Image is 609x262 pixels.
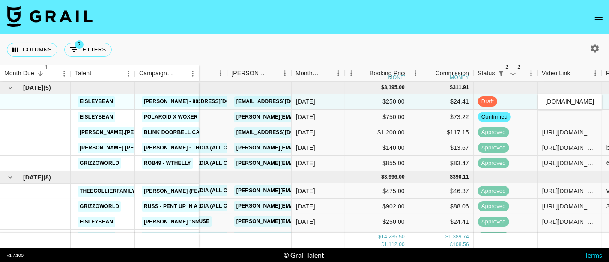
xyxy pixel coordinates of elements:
[234,216,418,227] a: [PERSON_NAME][EMAIL_ADDRESS][PERSON_NAME][DOMAIN_NAME]
[296,202,315,211] div: Aug '25
[358,67,370,79] button: Sort
[91,68,103,80] button: Sort
[296,233,315,241] div: Aug '25
[384,173,405,181] div: 3,996.00
[370,65,407,82] div: Booking Price
[214,67,227,80] button: Menu
[450,173,453,181] div: $
[142,158,193,169] a: ROB49 - WTHELLY
[345,140,409,156] div: $140.00
[542,233,597,241] div: https://www.tiktok.com/@eisleybean/video/7542951553217367327
[142,96,221,107] a: [PERSON_NAME] - 808 HYMN
[384,84,405,91] div: 3,195.00
[234,127,330,138] a: [EMAIL_ADDRESS][DOMAIN_NAME]
[345,67,358,80] button: Menu
[453,84,469,91] div: 311.91
[4,171,16,183] button: hide children
[139,65,174,82] div: Campaign (Type)
[78,201,121,212] a: grizzoworld
[78,96,115,107] a: eisleybean
[384,241,405,248] div: 1,112.00
[345,156,409,171] div: $855.00
[495,67,507,79] button: Show filters
[409,67,422,80] button: Menu
[4,82,16,94] button: hide children
[78,158,121,169] a: grizzoworld
[142,201,234,212] a: Russ - Pent Up in a Penthouse
[320,67,332,79] button: Sort
[478,144,509,152] span: approved
[296,217,315,226] div: Aug '25
[515,63,523,71] span: 2
[445,233,448,241] div: $
[409,110,474,125] div: $73.22
[478,98,497,106] span: draft
[503,63,511,71] span: 2
[345,229,409,245] div: $237.00
[234,143,374,153] a: [PERSON_NAME][EMAIL_ADDRESS][DOMAIN_NAME]
[478,218,509,226] span: approved
[142,217,246,227] a: [PERSON_NAME] "Smoking Section"
[231,65,266,82] div: [PERSON_NAME]
[142,143,280,153] a: [PERSON_NAME] - The Twist (65th Anniversary)
[296,143,315,152] div: Sep '25
[78,112,115,122] a: eisleybean
[478,65,495,82] div: Status
[142,112,230,122] a: Polaroid X Woxer Campaign
[78,217,115,227] a: eisleybean
[296,113,315,121] div: Sep '25
[585,251,602,259] a: Terms
[590,9,607,26] button: open drawer
[345,94,409,110] div: $250.00
[453,241,469,248] div: 108.56
[424,67,436,79] button: Sort
[453,173,469,181] div: 390.11
[291,65,345,82] div: Month Due
[570,67,582,79] button: Sort
[345,125,409,140] div: $1,200.00
[332,67,345,80] button: Menu
[234,158,374,169] a: [PERSON_NAME][EMAIL_ADDRESS][DOMAIN_NAME]
[345,110,409,125] div: $750.00
[542,202,597,211] div: https://www.instagram.com/reel/DNq5GOdI4C4/?igsh=MXdtODNibmhvMWhlbw%3D%3D
[71,65,135,82] div: Talent
[142,186,316,196] a: [PERSON_NAME] (feat. [PERSON_NAME]) - [GEOGRAPHIC_DATA]
[409,183,474,199] div: $46.37
[186,67,199,80] button: Menu
[478,128,509,137] span: approved
[75,40,84,49] span: 2
[450,84,453,91] div: $
[345,214,409,229] div: $250.00
[42,63,51,72] span: 1
[436,65,469,82] div: Commission
[163,65,227,82] div: Client
[378,233,381,241] div: $
[284,251,325,259] div: © Grail Talent
[234,201,374,211] a: [PERSON_NAME][EMAIL_ADDRESS][DOMAIN_NAME]
[409,199,474,214] div: $88.06
[64,43,112,57] button: Show filters
[409,229,474,245] div: $23.14
[409,140,474,156] div: $13.67
[234,185,374,196] a: [PERSON_NAME][EMAIL_ADDRESS][DOMAIN_NAME]
[525,67,537,80] button: Menu
[170,158,259,169] a: Creed Media (All Campaigns)
[542,143,597,152] div: https://www.instagram.com/reel/DN8nkAbjio_/?igsh=dmt3bnlhbWdmbDZo
[542,217,597,226] div: https://www.tiktok.com/@eisleybean/video/7539643253059046687?_t=ZT-8yxwRzTUbYz&_r=1
[7,253,24,258] div: v 1.7.100
[234,96,330,107] a: [EMAIL_ADDRESS][DOMAIN_NAME]
[542,65,570,82] div: Video Link
[381,173,384,181] div: $
[43,173,51,182] span: ( 8 )
[78,143,171,153] a: [PERSON_NAME].[PERSON_NAME]
[296,128,315,137] div: Sep '25
[296,65,320,82] div: Month Due
[23,83,43,92] span: [DATE]
[450,241,453,248] div: £
[381,241,384,248] div: £
[234,112,374,122] a: [PERSON_NAME][EMAIL_ADDRESS][DOMAIN_NAME]
[278,67,291,80] button: Menu
[43,83,51,92] span: ( 5 )
[174,68,186,80] button: Sort
[78,232,115,243] a: eisleybean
